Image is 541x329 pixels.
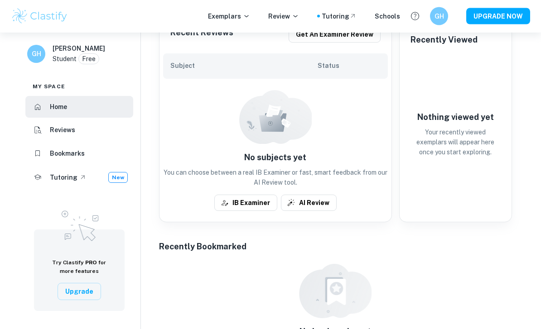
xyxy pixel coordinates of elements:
[281,195,337,211] button: AI Review
[53,43,105,53] h6: [PERSON_NAME]
[82,54,96,64] p: Free
[466,8,530,24] button: UPGRADE NOW
[53,54,77,64] p: Student
[410,111,501,124] h6: Nothing viewed yet
[208,11,250,21] p: Exemplars
[375,11,400,21] a: Schools
[318,61,381,71] h6: Status
[11,7,68,25] img: Clastify logo
[25,96,133,118] a: Home
[50,148,85,158] h6: Bookmarks
[268,11,299,21] p: Review
[430,7,448,25] button: GH
[322,11,357,21] a: Tutoring
[434,11,444,21] h6: GH
[31,49,42,59] h6: GH
[33,82,65,91] span: My space
[170,27,233,43] h6: Recent Reviews
[50,172,77,182] h6: Tutoring
[50,125,75,135] h6: Reviews
[410,128,501,157] p: Your recently viewed exemplars will appear here once you start exploring.
[159,241,246,253] h6: Recently Bookmarked
[25,143,133,164] a: Bookmarks
[163,168,388,188] p: You can choose between a real IB Examiner or fast, smart feedback from our AI Review tool.
[170,61,318,71] h6: Subject
[85,259,97,266] span: PRO
[289,27,381,43] button: Get an examiner review
[58,283,101,300] button: Upgrade
[50,102,67,112] h6: Home
[57,205,102,244] img: Upgrade to Pro
[214,195,277,211] button: IB Examiner
[407,9,423,24] button: Help and Feedback
[163,152,388,164] h6: No subjects yet
[25,166,133,189] a: TutoringNew
[45,258,114,276] h6: Try Clastify for more features
[109,173,127,181] span: New
[25,119,133,141] a: Reviews
[411,34,478,47] h6: Recently Viewed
